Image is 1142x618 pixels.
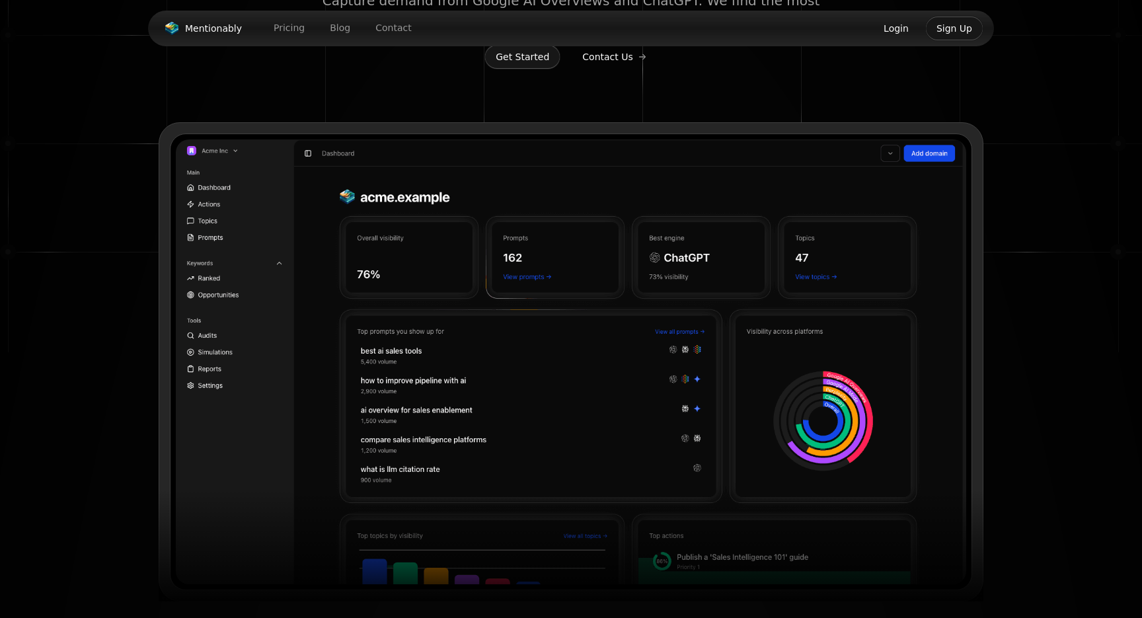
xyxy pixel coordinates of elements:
[484,44,560,69] button: Get Started
[582,50,632,63] span: Contact Us
[872,16,920,41] button: Login
[176,139,966,584] img: Dashboard shot
[159,19,247,38] a: Mentionably
[925,16,983,41] button: Sign Up
[319,18,361,38] a: Blog
[571,44,657,69] button: Contact Us
[164,22,180,35] img: Mentionably logo
[365,18,422,38] a: Contact
[185,22,242,35] span: Mentionably
[263,18,315,38] a: Pricing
